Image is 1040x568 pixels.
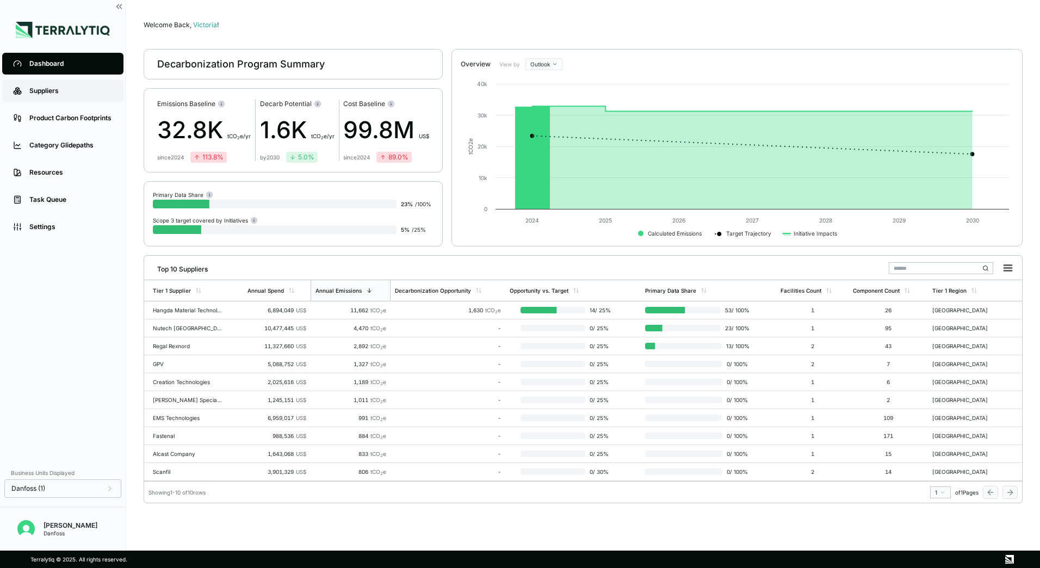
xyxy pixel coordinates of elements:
div: 1,327 [315,361,386,367]
span: US$ [296,415,306,421]
span: 5 % [401,226,410,233]
sub: 2 [237,135,240,140]
text: 2028 [819,217,832,224]
sub: 2 [380,381,383,386]
div: 806 [315,468,386,475]
div: [GEOGRAPHIC_DATA] [932,397,1002,403]
div: 5.0 % [289,153,314,162]
div: [GEOGRAPHIC_DATA] [932,468,1002,475]
div: 7 [853,361,924,367]
text: 2030 [966,217,979,224]
div: Annual Emissions [315,287,362,294]
div: 1,011 [315,397,386,403]
span: US$ [296,325,306,331]
text: 2025 [599,217,612,224]
div: 2,025,616 [247,379,306,385]
div: - [395,433,501,439]
div: 109 [853,415,924,421]
div: EMS Technologies [153,415,222,421]
span: tCO e [370,307,386,313]
div: Decarb Potential [260,100,335,108]
span: US$ [296,450,306,457]
div: 988,536 [247,433,306,439]
text: 2029 [893,217,906,224]
div: 6,959,017 [247,415,306,421]
img: Victoria Odoma [17,520,35,538]
div: - [395,397,501,403]
div: Resources [29,168,113,177]
div: [GEOGRAPHIC_DATA] [932,307,1002,313]
sub: 2 [380,417,383,422]
span: 23 / 100 % [721,325,750,331]
div: - [395,468,501,475]
div: by 2030 [260,154,280,160]
span: tCO e [370,325,386,331]
span: 0 / 100 % [722,433,750,439]
div: Top 10 Suppliers [148,261,208,274]
text: 2027 [746,217,759,224]
img: Logo [16,22,110,38]
div: GPV [153,361,222,367]
span: 0 / 100 % [722,468,750,475]
span: 0 / 100 % [722,450,750,457]
div: 95 [853,325,924,331]
span: tCO e [370,415,386,421]
span: Danfoss (1) [11,484,45,493]
div: Suppliers [29,87,113,95]
div: 1,630 [395,307,501,313]
div: - [395,379,501,385]
span: 0 / 25 % [585,397,614,403]
div: 89.0 % [380,153,408,162]
sub: 2 [380,328,383,332]
sub: 2 [380,435,383,440]
span: US$ [296,343,306,349]
sub: 2 [380,399,383,404]
div: 14 [853,468,924,475]
div: Decarbonization Opportunity [395,287,471,294]
div: 113.8 % [194,153,224,162]
span: 53 / 100 % [721,307,750,313]
div: since 2024 [157,154,184,160]
span: 0 / 25 % [585,433,614,439]
label: View by [499,61,521,67]
div: Fastenal [153,433,222,439]
div: 2,892 [315,343,386,349]
div: 15 [853,450,924,457]
div: 2 [781,468,844,475]
text: 2024 [525,217,539,224]
span: tCO e [485,307,501,313]
div: 1,189 [315,379,386,385]
div: 1.6K [260,113,335,147]
span: 0 / 100 % [722,379,750,385]
span: tCO e [370,433,386,439]
span: tCO e [370,468,386,475]
div: [GEOGRAPHIC_DATA] [932,433,1002,439]
div: 11,327,660 [247,343,306,349]
div: Business Units Displayed [4,466,121,479]
div: [PERSON_NAME] Specialty Company [153,397,222,403]
div: Settings [29,223,113,231]
div: 1 [781,307,844,313]
div: [GEOGRAPHIC_DATA] [932,343,1002,349]
div: - [395,325,501,331]
div: [GEOGRAPHIC_DATA] [932,379,1002,385]
div: Hangda Material Technologies [153,307,222,313]
div: Nutech [GEOGRAPHIC_DATA] [153,325,222,331]
span: 0 / 25 % [585,343,614,349]
div: [GEOGRAPHIC_DATA] [932,450,1002,457]
span: US$ [296,468,306,475]
span: tCO e [370,361,386,367]
div: - [395,343,501,349]
div: Primary Data Share [153,190,213,199]
sub: 2 [380,310,383,314]
div: 991 [315,415,386,421]
div: 1 [935,489,946,496]
div: 2 [781,343,844,349]
span: 0 / 25 % [585,415,614,421]
span: 0 / 30 % [585,468,614,475]
div: Emissions Baseline [157,100,251,108]
div: 833 [315,450,386,457]
text: 0 [484,206,487,212]
div: - [395,450,501,457]
div: Creation Technologies [153,379,222,385]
